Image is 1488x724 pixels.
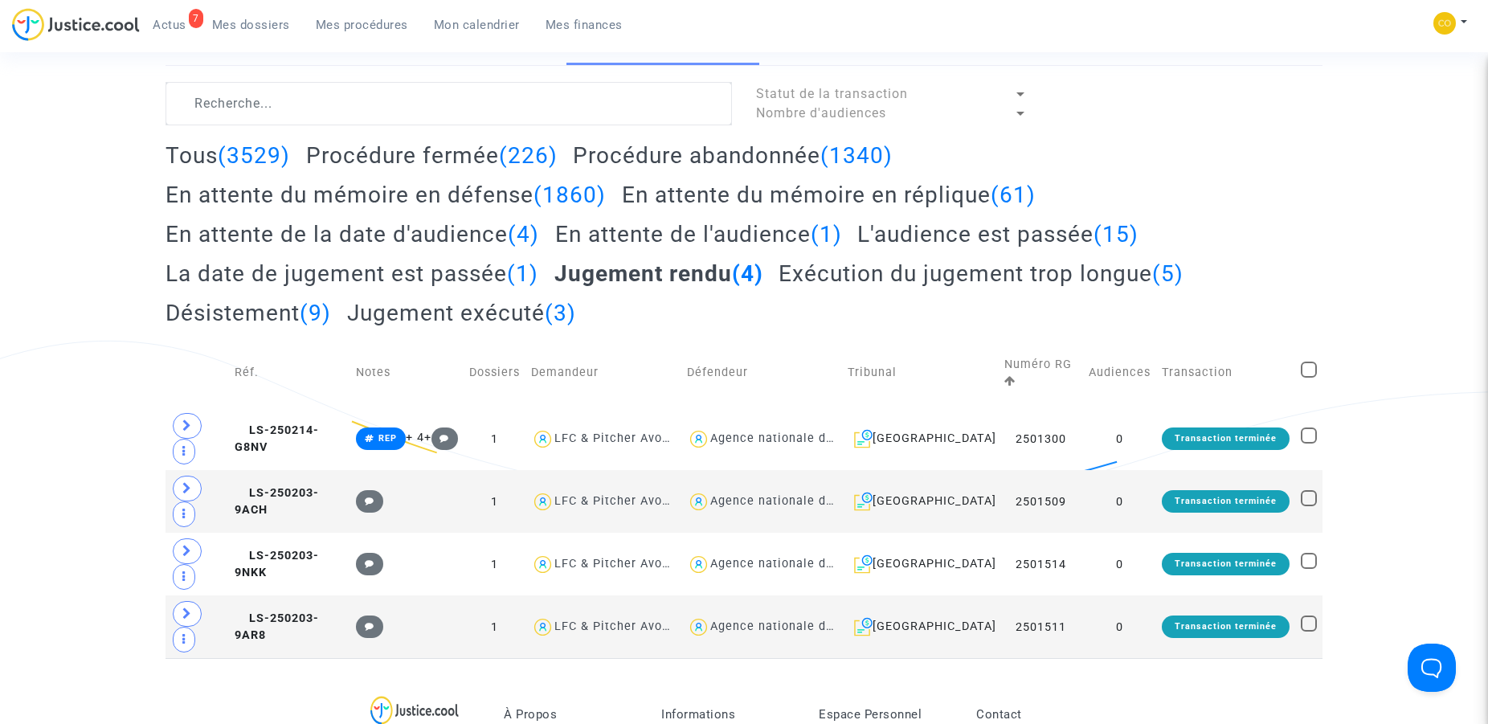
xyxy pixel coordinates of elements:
td: 1 [464,533,525,595]
td: Tribunal [842,338,998,407]
div: Transaction terminée [1162,427,1290,450]
h2: Désistement [166,299,331,327]
h2: Tous [166,141,290,170]
p: Informations [661,707,795,722]
td: 2501511 [999,595,1083,658]
td: Notes [350,338,464,407]
div: [GEOGRAPHIC_DATA] [848,429,992,448]
div: Agence nationale de l'habitat [710,620,887,633]
td: 0 [1083,533,1156,595]
p: Espace Personnel [819,707,952,722]
span: (5) [1152,260,1183,287]
span: (15) [1094,221,1138,247]
div: LFC & Pitcher Avocat [554,432,681,445]
span: (4) [732,260,763,287]
img: icon-archive.svg [854,554,873,574]
span: Mon calendrier [434,18,520,32]
span: (9) [300,300,331,326]
img: icon-user.svg [687,553,710,576]
a: Mes procédures [303,13,421,37]
td: 1 [464,595,525,658]
span: LS-250203-9NKK [235,549,319,580]
div: Transaction terminée [1162,616,1290,638]
img: icon-archive.svg [854,617,873,636]
span: (3) [545,300,576,326]
td: Défendeur [681,338,842,407]
td: 2501509 [999,470,1083,533]
span: Mes procédures [316,18,408,32]
div: LFC & Pitcher Avocat [554,620,681,633]
td: Demandeur [525,338,681,407]
span: (1) [811,221,842,247]
span: (4) [508,221,539,247]
h2: L'audience est passée [857,220,1138,248]
span: Mes finances [546,18,623,32]
td: 0 [1083,595,1156,658]
h2: La date de jugement est passée [166,260,538,288]
span: (3529) [218,142,290,169]
h2: Exécution du jugement trop longue [779,260,1183,288]
img: icon-archive.svg [854,492,873,511]
div: Agence nationale de l'habitat [710,432,887,445]
img: icon-user.svg [531,616,554,639]
span: (61) [991,182,1036,208]
a: 7Actus [140,13,199,37]
span: Actus [153,18,186,32]
span: REP [378,433,397,444]
td: 0 [1083,470,1156,533]
a: Mes dossiers [199,13,303,37]
td: 1 [464,470,525,533]
h2: En attente de l'audience [555,220,842,248]
img: icon-user.svg [687,616,710,639]
td: Dossiers [464,338,525,407]
div: Transaction terminée [1162,490,1290,513]
div: [GEOGRAPHIC_DATA] [848,617,992,636]
td: Transaction [1156,338,1295,407]
h2: En attente du mémoire en défense [166,181,606,209]
h2: Jugement exécuté [347,299,576,327]
span: + [424,431,459,444]
div: LFC & Pitcher Avocat [554,494,681,508]
a: Mes finances [533,13,636,37]
a: Mon calendrier [421,13,533,37]
span: (1) [507,260,538,287]
img: icon-user.svg [531,490,554,513]
span: Nombre d'audiences [756,105,886,121]
div: Agence nationale de l'habitat [710,494,887,508]
p: À Propos [504,707,637,722]
td: 0 [1083,407,1156,470]
span: LS-250203-9AR8 [235,612,319,643]
span: (1860) [533,182,606,208]
div: Transaction terminée [1162,553,1290,575]
h2: Procédure fermée [306,141,558,170]
div: Agence nationale de l'habitat [710,557,887,571]
img: icon-user.svg [531,553,554,576]
span: + 4 [406,431,424,444]
h2: Jugement rendu [554,260,763,288]
td: Audiences [1083,338,1156,407]
div: [GEOGRAPHIC_DATA] [848,554,992,574]
div: LFC & Pitcher Avocat [554,557,681,571]
td: Numéro RG [999,338,1083,407]
img: icon-user.svg [687,490,710,513]
img: icon-archive.svg [854,429,873,448]
span: (1340) [820,142,893,169]
h2: En attente du mémoire en réplique [622,181,1036,209]
p: Contact [976,707,1110,722]
img: icon-user.svg [531,427,554,451]
h2: Procédure abandonnée [573,141,893,170]
img: d7d39d29db83fee3a3f170abf1f74d70 [1433,12,1456,35]
img: jc-logo.svg [12,8,140,41]
iframe: Help Scout Beacon - Open [1408,644,1456,692]
div: [GEOGRAPHIC_DATA] [848,492,992,511]
span: LS-250203-9ACH [235,486,319,517]
td: 1 [464,407,525,470]
span: Mes dossiers [212,18,290,32]
h2: En attente de la date d'audience [166,220,539,248]
td: 2501300 [999,407,1083,470]
span: LS-250214-G8NV [235,423,319,455]
div: 7 [189,9,203,28]
span: Statut de la transaction [756,86,908,101]
span: (226) [499,142,558,169]
td: Réf. [229,338,350,407]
